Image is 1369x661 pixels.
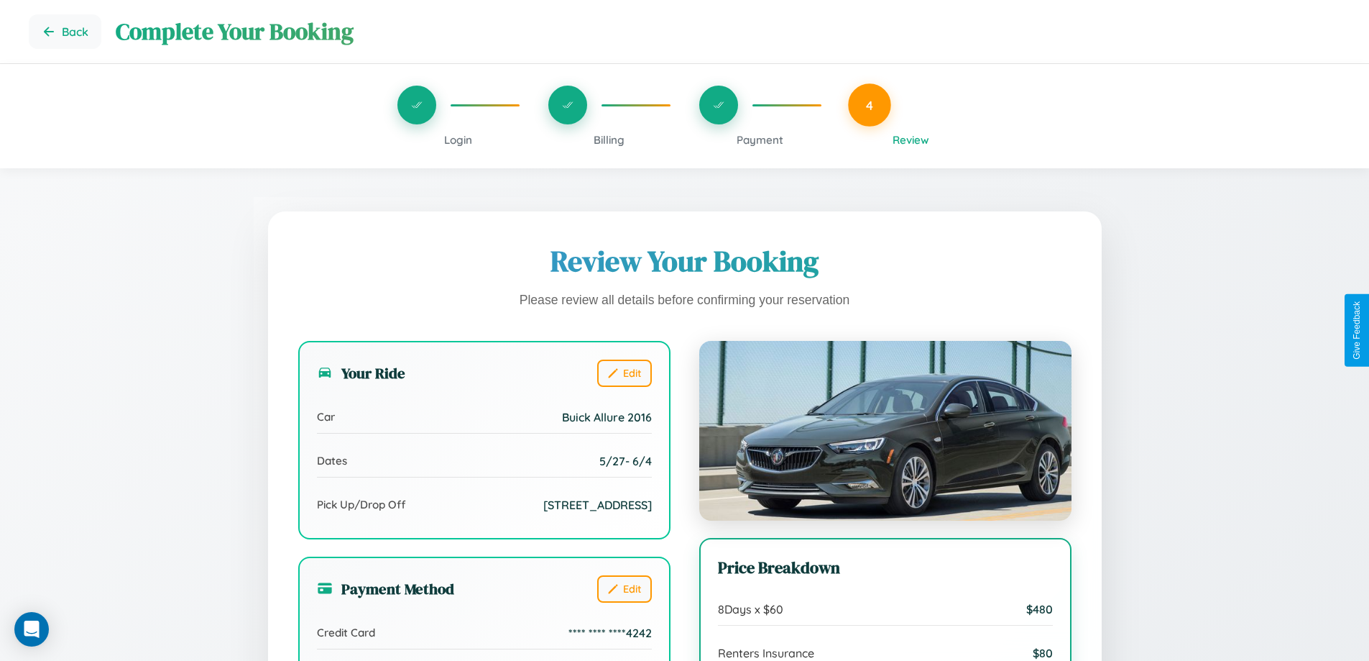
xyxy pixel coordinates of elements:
[116,16,1340,47] h1: Complete Your Booking
[444,133,472,147] span: Login
[317,454,347,468] span: Dates
[298,242,1071,281] h1: Review Your Booking
[562,410,652,424] span: Buick Allure 2016
[543,498,652,512] span: [STREET_ADDRESS]
[594,133,624,147] span: Billing
[29,14,101,49] button: Go back
[718,557,1053,579] h3: Price Breakdown
[317,498,406,511] span: Pick Up/Drop Off
[599,454,652,468] span: 5 / 27 - 6 / 4
[317,410,335,424] span: Car
[893,133,929,147] span: Review
[298,289,1071,312] p: Please review all details before confirming your reservation
[699,341,1071,521] img: Buick Allure
[317,626,375,639] span: Credit Card
[1352,301,1362,360] div: Give Feedback
[737,133,783,147] span: Payment
[317,363,405,383] h3: Your Ride
[866,97,873,113] span: 4
[718,602,783,616] span: 8 Days x $ 60
[718,646,814,660] span: Renters Insurance
[1033,646,1053,660] span: $ 80
[14,612,49,647] div: Open Intercom Messenger
[597,360,652,387] button: Edit
[597,575,652,603] button: Edit
[317,578,454,599] h3: Payment Method
[1026,602,1053,616] span: $ 480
